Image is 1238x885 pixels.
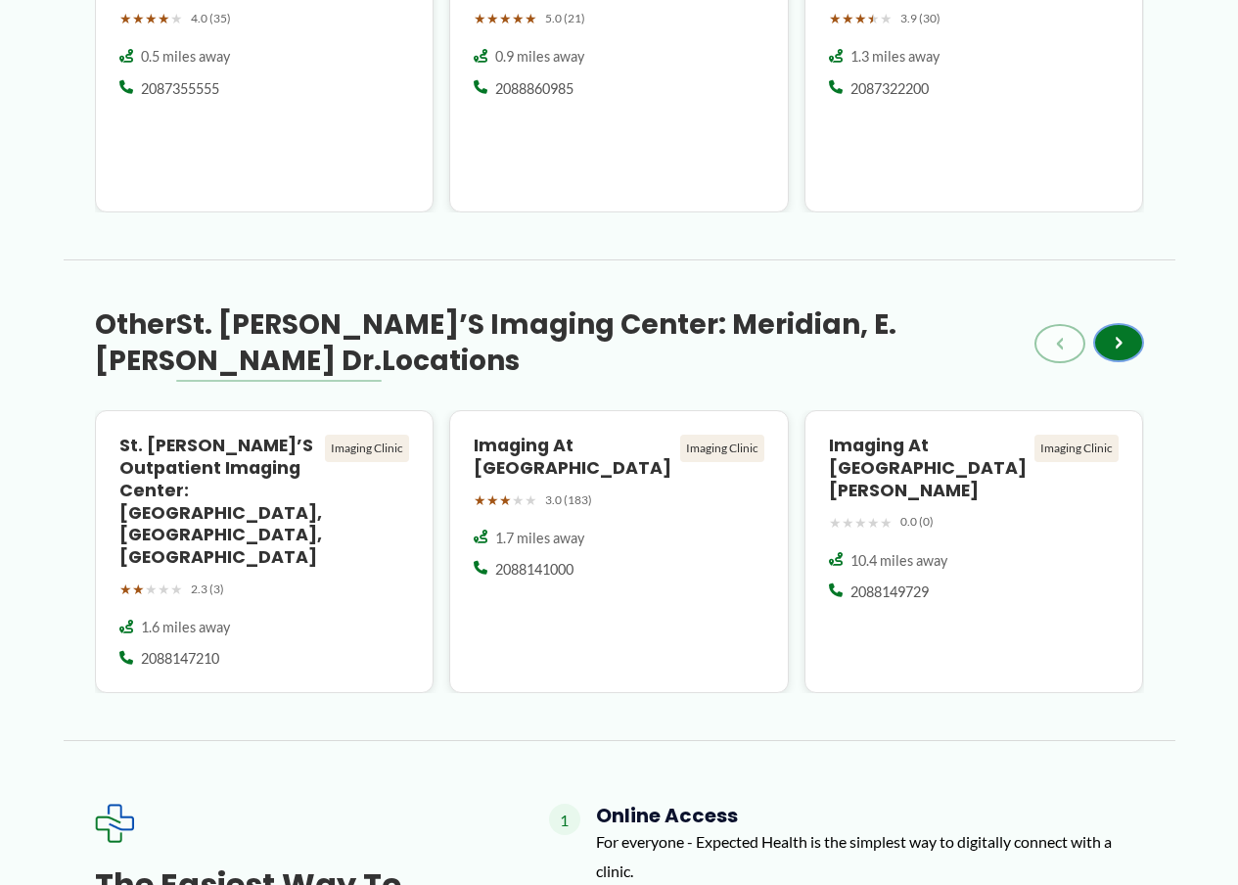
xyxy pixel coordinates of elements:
[95,305,896,379] span: St. [PERSON_NAME]’s Imaging Center: Meridian, E. [PERSON_NAME] Dr.
[158,6,170,31] span: ★
[95,804,134,843] img: Expected Healthcare Logo
[850,551,947,571] span: 10.4 miles away
[512,488,525,513] span: ★
[842,510,854,536] span: ★
[141,649,219,669] span: 2088147210
[829,510,842,536] span: ★
[191,579,224,600] span: 2.3 (3)
[867,6,880,31] span: ★
[880,6,893,31] span: ★
[141,618,230,637] span: 1.6 miles away
[680,435,764,462] div: Imaging Clinic
[325,435,409,462] div: Imaging Clinic
[170,577,183,602] span: ★
[495,560,573,580] span: 2088141000
[132,6,145,31] span: ★
[1034,324,1085,363] button: ‹
[499,488,512,513] span: ★
[854,510,867,536] span: ★
[95,307,1034,379] h3: Other Locations
[829,6,842,31] span: ★
[1034,435,1119,462] div: Imaging Clinic
[512,6,525,31] span: ★
[486,6,499,31] span: ★
[145,6,158,31] span: ★
[880,510,893,536] span: ★
[499,6,512,31] span: ★
[525,488,537,513] span: ★
[850,582,929,602] span: 2088149729
[545,489,592,511] span: 3.0 (183)
[119,6,132,31] span: ★
[495,47,584,67] span: 0.9 miles away
[854,6,867,31] span: ★
[486,488,499,513] span: ★
[158,577,170,602] span: ★
[119,577,132,602] span: ★
[95,410,435,693] a: St. [PERSON_NAME]’s Outpatient Imaging Center: [GEOGRAPHIC_DATA], [GEOGRAPHIC_DATA], [GEOGRAPHIC_...
[170,6,183,31] span: ★
[449,410,789,693] a: Imaging at [GEOGRAPHIC_DATA] Imaging Clinic ★★★★★ 3.0 (183) 1.7 miles away 2088141000
[1115,331,1123,354] span: ›
[119,435,318,569] h4: St. [PERSON_NAME]’s Outpatient Imaging Center: [GEOGRAPHIC_DATA], [GEOGRAPHIC_DATA], [GEOGRAPHIC_...
[141,79,219,99] span: 2087355555
[525,6,537,31] span: ★
[495,79,573,99] span: 2088860985
[842,6,854,31] span: ★
[900,8,940,29] span: 3.9 (30)
[829,435,1028,502] h4: Imaging at [GEOGRAPHIC_DATA][PERSON_NAME]
[596,827,1144,885] p: For everyone - Expected Health is the simplest way to digitally connect with a clinic.
[474,435,672,480] h4: Imaging at [GEOGRAPHIC_DATA]
[132,577,145,602] span: ★
[804,410,1144,693] a: Imaging at [GEOGRAPHIC_DATA][PERSON_NAME] Imaging Clinic ★★★★★ 0.0 (0) 10.4 miles away 2088149729
[596,804,1144,827] h4: Online Access
[850,79,929,99] span: 2087322200
[549,804,580,835] span: 1
[191,8,231,29] span: 4.0 (35)
[1056,332,1064,355] span: ‹
[1093,323,1144,362] button: ›
[545,8,585,29] span: 5.0 (21)
[474,488,486,513] span: ★
[145,577,158,602] span: ★
[495,529,584,548] span: 1.7 miles away
[850,47,940,67] span: 1.3 miles away
[900,511,934,533] span: 0.0 (0)
[867,510,880,536] span: ★
[141,47,230,67] span: 0.5 miles away
[474,6,486,31] span: ★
